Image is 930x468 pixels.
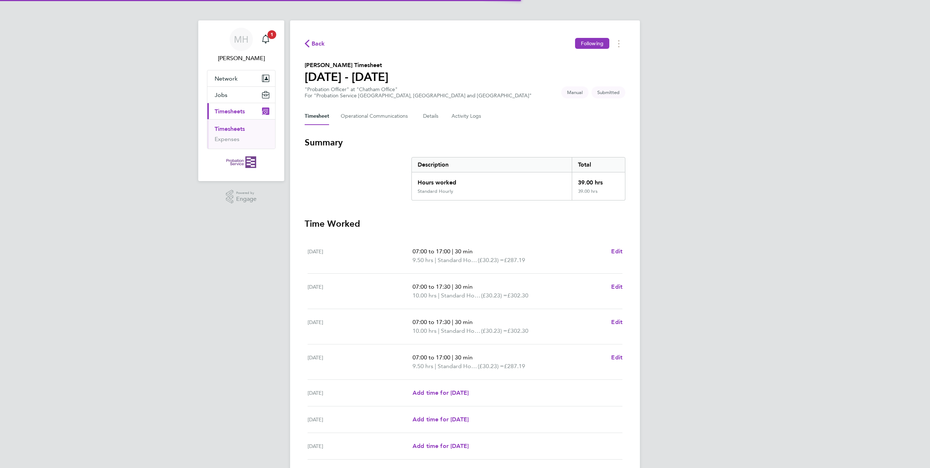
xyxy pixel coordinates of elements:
[341,108,411,125] button: Operational Communications
[308,353,413,371] div: [DATE]
[305,39,325,48] button: Back
[207,28,276,63] a: MH[PERSON_NAME]
[305,93,532,99] div: For "Probation Service [GEOGRAPHIC_DATA], [GEOGRAPHIC_DATA] and [GEOGRAPHIC_DATA]"
[305,108,329,125] button: Timesheet
[507,292,528,299] span: £302.30
[452,354,453,361] span: |
[504,363,525,370] span: £287.19
[507,327,528,334] span: £302.30
[226,190,257,204] a: Powered byEngage
[215,125,245,132] a: Timesheets
[455,354,473,361] span: 30 min
[413,327,437,334] span: 10.00 hrs
[435,257,436,264] span: |
[413,283,450,290] span: 07:00 to 17:30
[612,38,625,49] button: Timesheets Menu
[418,188,453,194] div: Standard Hourly
[207,103,275,119] button: Timesheets
[236,190,257,196] span: Powered by
[611,318,622,327] a: Edit
[455,283,473,290] span: 30 min
[215,75,238,82] span: Network
[305,86,532,99] div: "Probation Officer" at "Chatham Office"
[207,70,275,86] button: Network
[504,257,525,264] span: £287.19
[452,248,453,255] span: |
[413,319,450,325] span: 07:00 to 17:30
[441,327,481,335] span: Standard Hourly
[611,354,622,361] span: Edit
[413,442,469,449] span: Add time for [DATE]
[438,292,439,299] span: |
[611,283,622,290] span: Edit
[413,442,469,451] a: Add time for [DATE]
[611,248,622,255] span: Edit
[215,108,245,115] span: Timesheets
[308,389,413,397] div: [DATE]
[481,327,507,334] span: (£30.23) =
[455,248,473,255] span: 30 min
[611,353,622,362] a: Edit
[423,108,440,125] button: Details
[413,248,450,255] span: 07:00 to 17:00
[207,54,276,63] span: Mark Hibberd
[438,362,478,371] span: Standard Hourly
[452,108,482,125] button: Activity Logs
[581,40,603,47] span: Following
[412,172,572,188] div: Hours worked
[441,291,481,300] span: Standard Hourly
[305,61,388,70] h2: [PERSON_NAME] Timesheet
[572,157,625,172] div: Total
[215,91,227,98] span: Jobs
[575,38,609,49] button: Following
[226,156,256,168] img: probationservice-logo-retina.png
[305,218,625,230] h3: Time Worked
[207,156,276,168] a: Go to home page
[438,327,439,334] span: |
[411,157,625,200] div: Summary
[308,415,413,424] div: [DATE]
[611,319,622,325] span: Edit
[207,87,275,103] button: Jobs
[438,256,478,265] span: Standard Hourly
[308,318,413,335] div: [DATE]
[413,416,469,423] span: Add time for [DATE]
[478,363,504,370] span: (£30.23) =
[611,247,622,256] a: Edit
[413,257,433,264] span: 9.50 hrs
[413,354,450,361] span: 07:00 to 17:00
[267,30,276,39] span: 1
[234,35,249,44] span: MH
[215,136,239,143] a: Expenses
[413,415,469,424] a: Add time for [DATE]
[413,389,469,397] a: Add time for [DATE]
[413,292,437,299] span: 10.00 hrs
[452,319,453,325] span: |
[413,363,433,370] span: 9.50 hrs
[435,363,436,370] span: |
[572,188,625,200] div: 39.00 hrs
[258,28,273,51] a: 1
[305,137,625,148] h3: Summary
[455,319,473,325] span: 30 min
[452,283,453,290] span: |
[561,86,589,98] span: This timesheet was manually created.
[236,196,257,202] span: Engage
[611,282,622,291] a: Edit
[305,70,388,84] h1: [DATE] - [DATE]
[308,247,413,265] div: [DATE]
[591,86,625,98] span: This timesheet is Submitted.
[312,39,325,48] span: Back
[572,172,625,188] div: 39.00 hrs
[478,257,504,264] span: (£30.23) =
[198,20,284,181] nav: Main navigation
[481,292,507,299] span: (£30.23) =
[413,389,469,396] span: Add time for [DATE]
[207,119,275,149] div: Timesheets
[412,157,572,172] div: Description
[308,282,413,300] div: [DATE]
[308,442,413,451] div: [DATE]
